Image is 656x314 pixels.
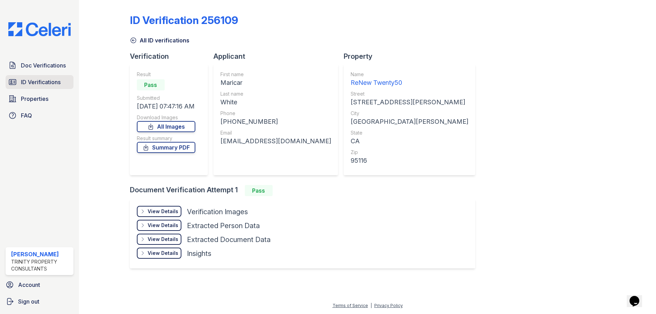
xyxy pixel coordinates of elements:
[137,121,195,132] a: All Images
[220,136,331,146] div: [EMAIL_ADDRESS][DOMAIN_NAME]
[220,90,331,97] div: Last name
[351,117,468,127] div: [GEOGRAPHIC_DATA][PERSON_NAME]
[220,78,331,88] div: Maricar
[148,208,178,215] div: View Details
[137,142,195,153] a: Summary PDF
[187,235,271,244] div: Extracted Document Data
[351,71,468,88] a: Name ReNew Twenty50
[351,71,468,78] div: Name
[130,14,238,26] div: ID Verification 256109
[137,114,195,121] div: Download Images
[21,95,48,103] span: Properties
[148,250,178,257] div: View Details
[137,71,195,78] div: Result
[21,61,66,70] span: Doc Verifications
[351,78,468,88] div: ReNew Twenty50
[3,22,76,36] img: CE_Logo_Blue-a8612792a0a2168367f1c8372b55b34899dd931a85d93a1a3d3e32e68fde9ad4.png
[627,286,649,307] iframe: chat widget
[187,207,248,217] div: Verification Images
[374,303,403,308] a: Privacy Policy
[213,51,344,61] div: Applicant
[351,149,468,156] div: Zip
[137,95,195,102] div: Submitted
[351,97,468,107] div: [STREET_ADDRESS][PERSON_NAME]
[6,92,73,106] a: Properties
[245,185,273,196] div: Pass
[220,71,331,78] div: First name
[6,58,73,72] a: Doc Verifications
[21,111,32,120] span: FAQ
[187,221,260,231] div: Extracted Person Data
[130,51,213,61] div: Verification
[18,297,39,306] span: Sign out
[351,90,468,97] div: Street
[351,156,468,166] div: 95116
[148,236,178,243] div: View Details
[220,117,331,127] div: [PHONE_NUMBER]
[187,249,211,258] div: Insights
[344,51,481,61] div: Property
[148,222,178,229] div: View Details
[351,136,468,146] div: CA
[3,295,76,308] a: Sign out
[351,129,468,136] div: State
[220,110,331,117] div: Phone
[130,36,189,45] a: All ID verifications
[18,281,40,289] span: Account
[137,79,165,90] div: Pass
[6,108,73,122] a: FAQ
[137,102,195,111] div: [DATE] 07:47:16 AM
[21,78,61,86] span: ID Verifications
[220,129,331,136] div: Email
[3,278,76,292] a: Account
[220,97,331,107] div: White
[351,110,468,117] div: City
[370,303,372,308] div: |
[11,258,71,272] div: Trinity Property Consultants
[130,185,481,196] div: Document Verification Attempt 1
[333,303,368,308] a: Terms of Service
[6,75,73,89] a: ID Verifications
[11,250,71,258] div: [PERSON_NAME]
[137,135,195,142] div: Result summary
